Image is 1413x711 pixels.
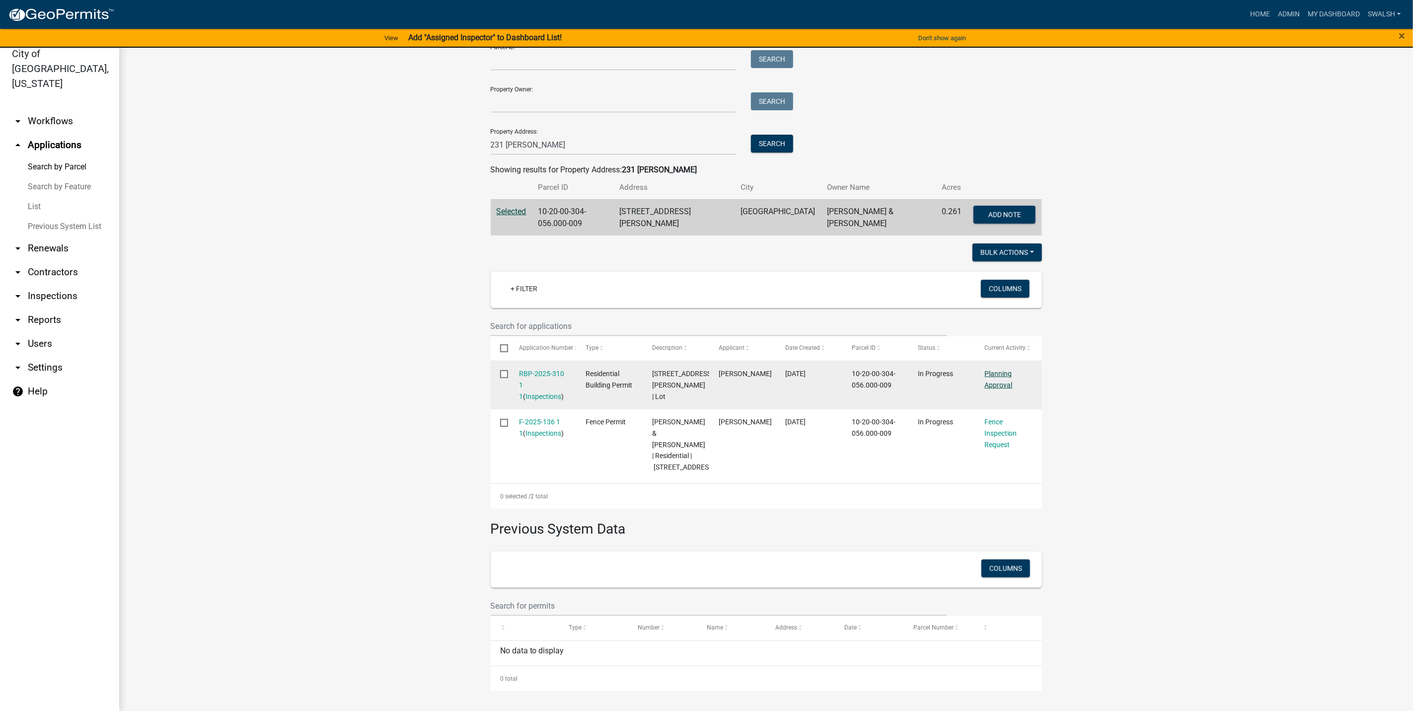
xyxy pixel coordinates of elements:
[380,30,402,46] a: View
[918,370,954,378] span: In Progress
[613,176,734,199] th: Address
[532,199,614,236] td: 10-20-00-304-056.000-009
[985,370,1013,389] a: Planning Approval
[586,344,598,351] span: Type
[914,30,970,46] button: Don't show again
[852,344,876,351] span: Parcel ID
[525,429,561,437] a: Inspections
[12,338,24,350] i: arrow_drop_down
[766,616,835,640] datatable-header-cell: Address
[491,641,1042,666] div: No data to display
[751,92,793,110] button: Search
[936,199,967,236] td: 0.261
[576,336,643,360] datatable-header-cell: Type
[785,418,806,426] span: 07/28/2025
[497,207,526,216] a: Selected
[491,509,1042,540] h3: Previous System Data
[981,280,1030,298] button: Columns
[1399,29,1406,43] span: ×
[913,624,954,631] span: Parcel Number
[697,616,766,640] datatable-header-cell: Name
[491,164,1042,176] div: Showing results for Property Address:
[638,624,660,631] span: Number
[835,616,904,640] datatable-header-cell: Date
[852,418,895,437] span: 10-20-00-304-056.000-009
[519,370,564,400] a: RBP-2025-310 1 1
[408,33,562,42] strong: Add "Assigned Inspector" to Dashboard List!
[842,336,909,360] datatable-header-cell: Parcel ID
[707,624,723,631] span: Name
[975,336,1042,360] datatable-header-cell: Current Activity
[751,50,793,68] button: Search
[491,666,1042,691] div: 0 total
[586,418,626,426] span: Fence Permit
[500,493,531,500] span: 0 selected /
[559,616,628,640] datatable-header-cell: Type
[613,199,734,236] td: [STREET_ADDRESS][PERSON_NAME]
[719,370,772,378] span: Travis Thieneman
[569,624,582,631] span: Type
[491,484,1042,509] div: 2 total
[985,418,1017,449] a: Fence Inspection Request
[12,115,24,127] i: arrow_drop_down
[988,210,1021,218] span: Add Note
[491,316,948,336] input: Search for applications
[1304,5,1364,24] a: My Dashboard
[652,344,682,351] span: Description
[735,199,821,236] td: [GEOGRAPHIC_DATA]
[510,336,576,360] datatable-header-cell: Application Number
[785,370,806,378] span: 08/06/2025
[12,290,24,302] i: arrow_drop_down
[776,624,798,631] span: Address
[719,418,772,426] span: Keith Baisch
[852,370,895,389] span: 10-20-00-304-056.000-009
[12,386,24,397] i: help
[1274,5,1304,24] a: Admin
[491,336,510,360] datatable-header-cell: Select
[719,344,744,351] span: Applicant
[12,314,24,326] i: arrow_drop_down
[973,206,1036,224] button: Add Note
[503,280,545,298] a: + Filter
[751,135,793,153] button: Search
[628,616,697,640] datatable-header-cell: Number
[12,266,24,278] i: arrow_drop_down
[909,336,975,360] datatable-header-cell: Status
[981,559,1030,577] button: Columns
[735,176,821,199] th: City
[519,416,567,439] div: ( )
[821,176,936,199] th: Owner Name
[1246,5,1274,24] a: Home
[844,624,857,631] span: Date
[643,336,709,360] datatable-header-cell: Description
[709,336,776,360] datatable-header-cell: Applicant
[1364,5,1405,24] a: swalsh
[918,418,954,426] span: In Progress
[985,344,1026,351] span: Current Activity
[652,370,713,400] span: 231 Hopkins Lane Jeffersonville IN | Lot
[519,344,573,351] span: Application Number
[972,243,1042,261] button: Bulk Actions
[491,596,948,616] input: Search for permits
[918,344,936,351] span: Status
[519,418,560,437] a: F-2025-136 1 1
[622,165,697,174] strong: 231 [PERSON_NAME]
[12,362,24,374] i: arrow_drop_down
[525,393,561,400] a: Inspections
[936,176,967,199] th: Acres
[12,139,24,151] i: arrow_drop_up
[519,368,567,402] div: ( )
[532,176,614,199] th: Parcel ID
[652,418,715,471] span: French Brian & Melissa | Residential | 3050 ELEMENT LN
[1399,30,1406,42] button: Close
[12,242,24,254] i: arrow_drop_down
[586,370,632,389] span: Residential Building Permit
[776,336,842,360] datatable-header-cell: Date Created
[821,199,936,236] td: [PERSON_NAME] & [PERSON_NAME]
[785,344,820,351] span: Date Created
[904,616,973,640] datatable-header-cell: Parcel Number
